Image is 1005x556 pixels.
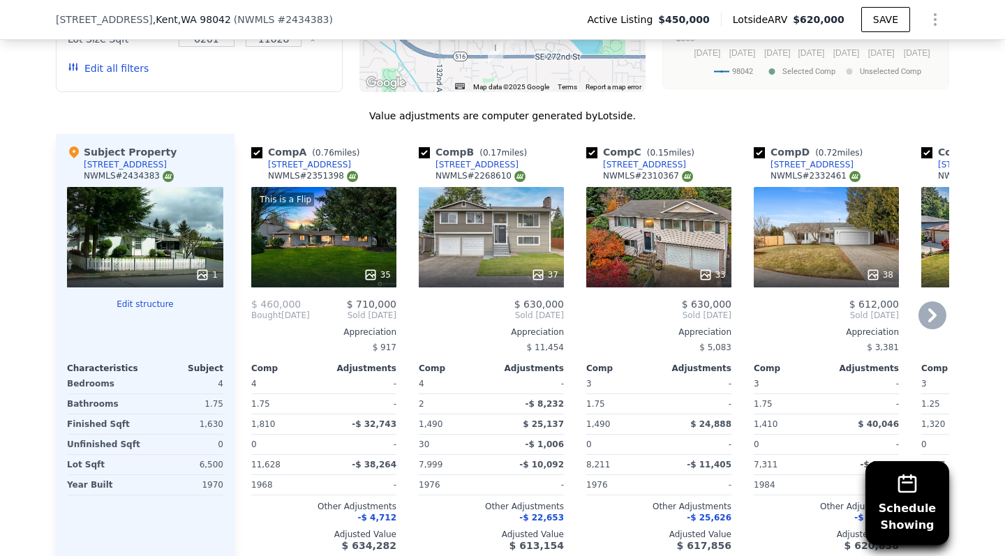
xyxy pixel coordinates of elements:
[148,394,223,414] div: 1.75
[868,48,895,58] text: [DATE]
[849,171,861,182] img: NWMLS Logo
[586,83,641,91] a: Report a map error
[682,299,731,310] span: $ 630,000
[67,414,142,434] div: Finished Sqft
[251,460,281,469] span: 11,628
[419,159,519,170] a: [STREET_ADDRESS]
[558,83,577,91] a: Terms (opens in new tab)
[829,394,899,414] div: -
[358,513,396,523] span: -$ 4,712
[754,326,899,338] div: Appreciation
[352,460,396,469] span: -$ 38,264
[306,148,365,158] span: ( miles)
[251,475,321,495] div: 1968
[754,159,854,170] a: [STREET_ADDRESS]
[488,41,503,65] div: 13706 SE 273rd St
[861,7,910,32] button: SAVE
[419,310,564,321] span: Sold [DATE]
[586,394,656,414] div: 1.75
[732,67,753,76] text: 98042
[699,268,726,282] div: 33
[67,299,223,310] button: Edit structure
[148,435,223,454] div: 0
[829,475,899,495] div: -
[327,435,396,454] div: -
[754,419,777,429] span: 1,410
[798,48,824,58] text: [DATE]
[641,148,700,158] span: ( miles)
[754,394,824,414] div: 1.75
[587,13,658,27] span: Active Listing
[829,374,899,393] div: -
[67,435,142,454] div: Unfinished Sqft
[676,33,695,43] text: $300
[662,435,731,454] div: -
[67,475,142,495] div: Year Built
[251,363,324,374] div: Comp
[677,540,731,551] span: $ 617,856
[687,513,731,523] span: -$ 25,626
[650,148,669,158] span: 0.15
[251,379,257,389] span: 4
[373,343,396,352] span: $ 917
[342,540,396,551] span: $ 634,282
[310,310,396,321] span: Sold [DATE]
[251,159,351,170] a: [STREET_ADDRESS]
[251,529,396,540] div: Adjusted Value
[860,67,921,76] text: Unselected Comp
[770,170,861,182] div: NWMLS # 2332461
[861,460,899,469] span: -$ 5,238
[865,461,949,545] button: ScheduleShowing
[662,374,731,393] div: -
[586,439,592,449] span: 0
[148,455,223,474] div: 6,500
[419,529,564,540] div: Adjusted Value
[586,460,610,469] span: 8,211
[586,501,731,512] div: Other Adjustments
[662,475,731,495] div: -
[237,14,274,25] span: NWMLS
[603,170,693,182] div: NWMLS # 2310367
[586,419,610,429] span: 1,490
[163,171,174,182] img: NWMLS Logo
[586,326,731,338] div: Appreciation
[419,475,489,495] div: 1976
[363,74,409,92] a: Open this area in Google Maps (opens a new window)
[257,193,314,206] div: This is a Flip
[921,460,945,469] span: 9,517
[315,148,334,158] span: 0.76
[148,374,223,393] div: 4
[519,460,564,469] span: -$ 10,092
[327,475,396,495] div: -
[514,171,526,182] img: NWMLS Logo
[531,268,558,282] div: 37
[153,13,231,27] span: , Kent
[527,343,564,352] span: $ 11,454
[251,310,281,321] span: Bought
[586,475,656,495] div: 1976
[854,513,899,523] span: -$ 25,970
[754,460,777,469] span: 7,311
[921,363,994,374] div: Comp
[67,363,145,374] div: Characteristics
[866,268,893,282] div: 38
[84,159,167,170] div: [STREET_ADDRESS]
[251,299,301,310] span: $ 460,000
[586,529,731,540] div: Adjusted Value
[327,374,396,393] div: -
[251,145,365,159] div: Comp A
[586,159,686,170] a: [STREET_ADDRESS]
[603,159,686,170] div: [STREET_ADDRESS]
[810,148,868,158] span: ( miles)
[352,419,396,429] span: -$ 32,743
[277,14,329,25] span: # 2434383
[251,326,396,338] div: Appreciation
[904,48,930,58] text: [DATE]
[145,363,223,374] div: Subject
[659,363,731,374] div: Adjustments
[523,419,564,429] span: $ 25,137
[419,439,429,449] span: 30
[833,48,860,58] text: [DATE]
[867,343,899,352] span: $ 3,381
[764,48,791,58] text: [DATE]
